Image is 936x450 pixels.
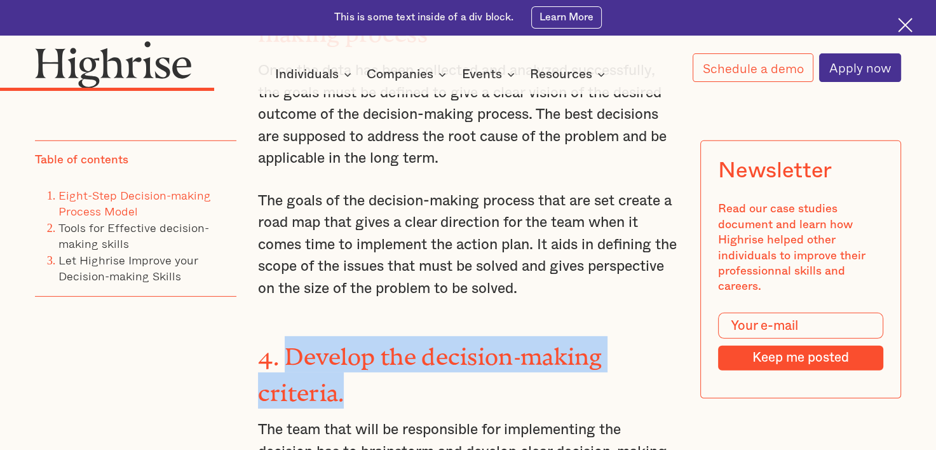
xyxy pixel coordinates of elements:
[258,190,679,300] p: The goals of the decision-making process that are set create a road map that gives a clear direct...
[462,67,502,82] div: Events
[367,67,433,82] div: Companies
[898,18,912,32] img: Cross icon
[718,313,883,339] input: Your e-mail
[58,251,198,285] a: Let Highrise Improve your Decision-making Skills
[718,313,883,371] form: Modal Form
[819,53,901,82] a: Apply now
[258,343,602,395] strong: 4. Develop the decision-making criteria.
[530,67,609,82] div: Resources
[530,67,592,82] div: Resources
[718,201,883,295] div: Read our case studies document and learn how Highrise helped other individuals to improve their p...
[275,67,355,82] div: Individuals
[35,41,191,88] img: Highrise logo
[462,67,519,82] div: Events
[258,60,679,170] p: Once the data has been collected and analyzed successfully, the goals must be defined to give a c...
[693,53,813,82] a: Schedule a demo
[718,346,883,371] input: Keep me posted
[275,67,339,82] div: Individuals
[367,67,450,82] div: Companies
[718,159,832,184] div: Newsletter
[58,219,209,252] a: Tools for Effective decision-making skills
[35,153,128,168] div: Table of contents
[531,6,602,29] a: Learn More
[334,11,513,25] div: This is some text inside of a div block.
[58,186,211,220] a: Eight-Step Decision-making Process Model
